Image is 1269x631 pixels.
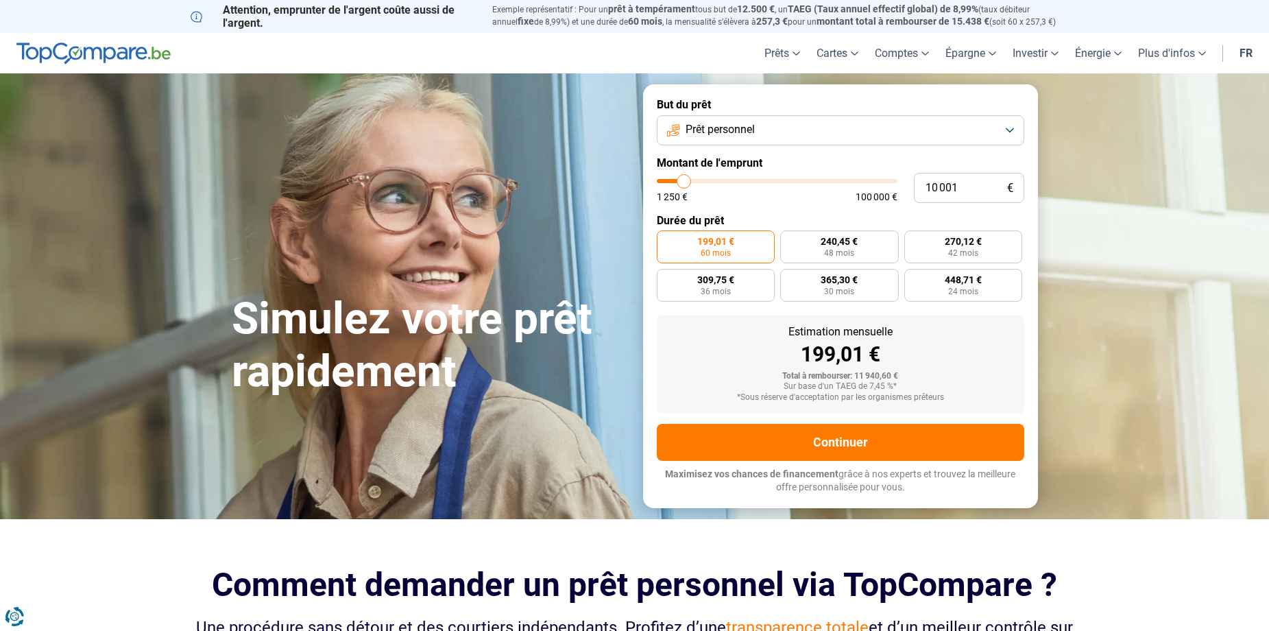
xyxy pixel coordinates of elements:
[1130,33,1214,73] a: Plus d'infos
[657,424,1024,461] button: Continuer
[948,287,978,296] span: 24 mois
[628,16,662,27] span: 60 mois
[657,156,1024,169] label: Montant de l'emprunt
[824,249,854,257] span: 48 mois
[657,98,1024,111] label: But du prêt
[686,122,755,137] span: Prêt personnel
[824,287,854,296] span: 30 mois
[697,275,734,285] span: 309,75 €
[232,293,627,398] h1: Simulez votre prêt rapidement
[492,3,1079,28] p: Exemple représentatif : Pour un tous but de , un (taux débiteur annuel de 8,99%) et une durée de ...
[668,372,1013,381] div: Total à rembourser: 11 940,60 €
[945,237,982,246] span: 270,12 €
[1007,182,1013,194] span: €
[788,3,978,14] span: TAEG (Taux annuel effectif global) de 8,99%
[821,275,858,285] span: 365,30 €
[701,249,731,257] span: 60 mois
[668,393,1013,403] div: *Sous réserve d'acceptation par les organismes prêteurs
[937,33,1004,73] a: Épargne
[657,192,688,202] span: 1 250 €
[697,237,734,246] span: 199,01 €
[668,344,1013,365] div: 199,01 €
[191,566,1079,604] h2: Comment demander un prêt personnel via TopCompare ?
[1004,33,1067,73] a: Investir
[668,382,1013,392] div: Sur base d'un TAEG de 7,45 %*
[808,33,867,73] a: Cartes
[657,214,1024,227] label: Durée du prêt
[821,237,858,246] span: 240,45 €
[867,33,937,73] a: Comptes
[657,115,1024,145] button: Prêt personnel
[191,3,476,29] p: Attention, emprunter de l'argent coûte aussi de l'argent.
[817,16,989,27] span: montant total à rembourser de 15.438 €
[1231,33,1261,73] a: fr
[665,468,838,479] span: Maximisez vos chances de financement
[948,249,978,257] span: 42 mois
[701,287,731,296] span: 36 mois
[518,16,534,27] span: fixe
[1067,33,1130,73] a: Énergie
[737,3,775,14] span: 12.500 €
[756,16,788,27] span: 257,3 €
[856,192,897,202] span: 100 000 €
[657,468,1024,495] p: grâce à nos experts et trouvez la meilleure offre personnalisée pour vous.
[756,33,808,73] a: Prêts
[608,3,695,14] span: prêt à tempérament
[16,43,171,64] img: TopCompare
[668,326,1013,337] div: Estimation mensuelle
[945,275,982,285] span: 448,71 €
